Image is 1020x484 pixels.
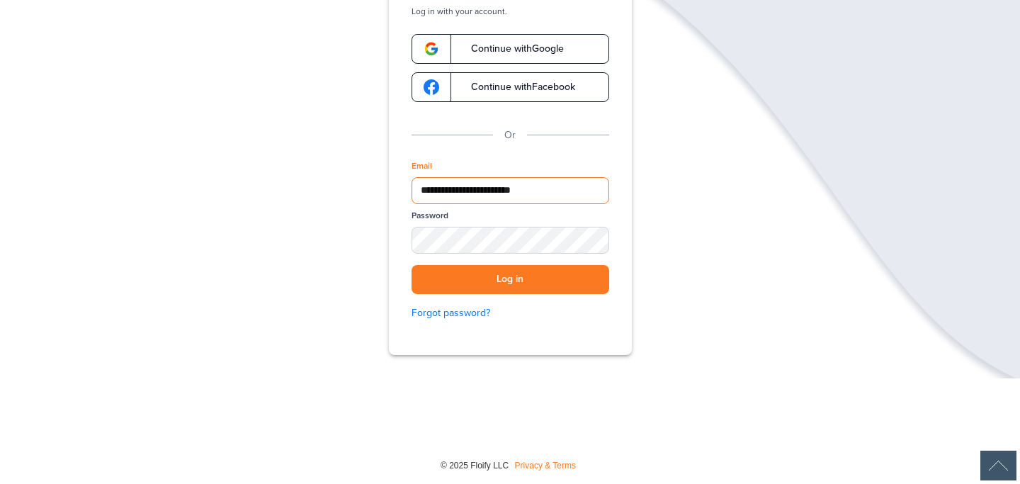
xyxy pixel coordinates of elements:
div: Scroll Back to Top [980,451,1016,480]
p: Or [504,128,516,143]
a: Forgot password? [412,305,609,321]
a: Privacy & Terms [515,461,576,471]
span: © 2025 Floify LLC [441,461,509,471]
span: Continue with Facebook [457,82,575,92]
label: Email [412,160,432,172]
p: Log in with your account. [412,6,609,17]
a: google-logoContinue withFacebook [412,72,609,102]
label: Password [412,210,448,222]
img: Back to Top [980,451,1016,480]
button: Log in [412,265,609,294]
input: Password [412,227,609,254]
img: google-logo [424,41,439,57]
span: Continue with Google [457,44,564,54]
img: google-logo [424,79,439,95]
input: Email [412,177,609,204]
a: google-logoContinue withGoogle [412,34,609,64]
